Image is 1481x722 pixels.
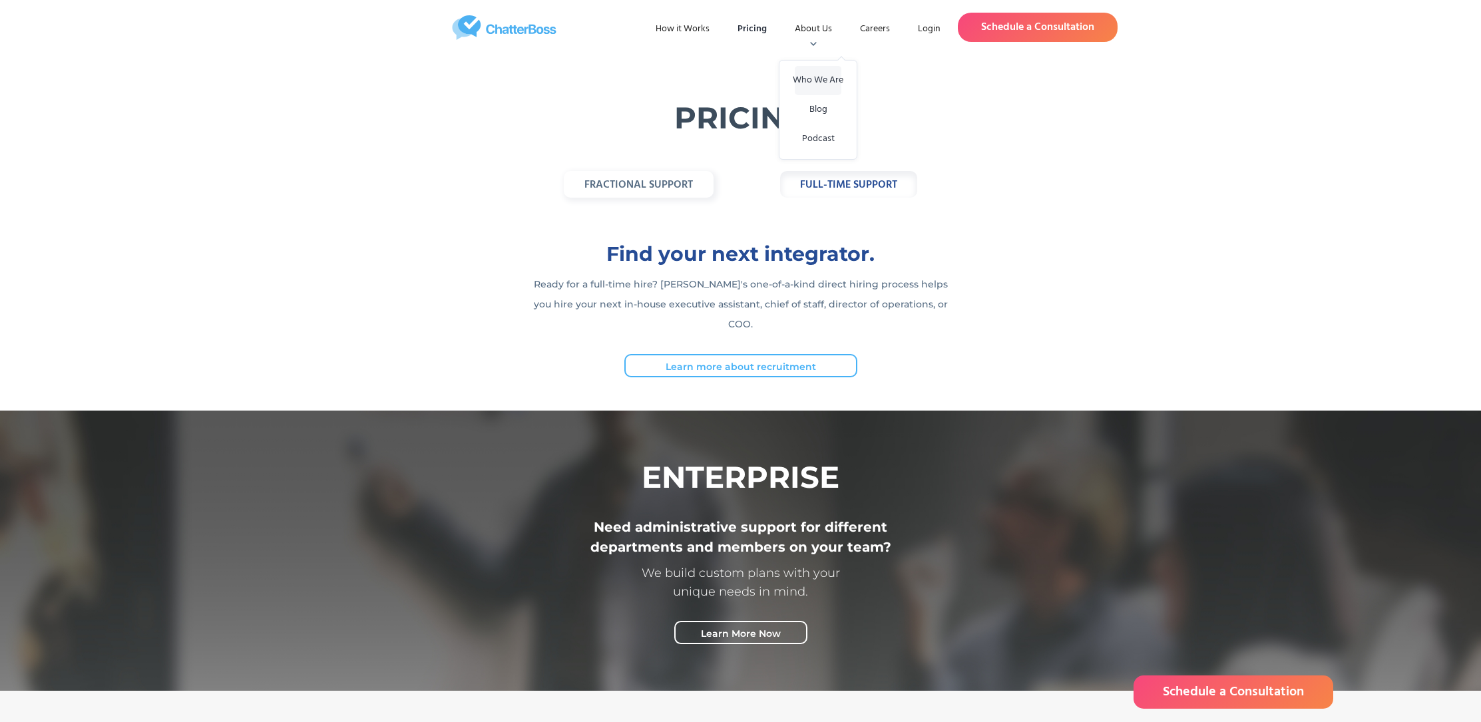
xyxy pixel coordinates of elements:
a: Learn More Now [674,621,807,644]
a: Pricing [727,17,777,41]
p: Ready for a full-time hire? [PERSON_NAME]'s one-of-a-kind direct hiring process helps you hire yo... [528,274,954,334]
a: Schedule a Consultation [1134,675,1333,709]
h3: Need administrative support for different departments and members on your team? [508,517,974,557]
h3: Find your next integrator. [528,238,954,271]
strong: full-time support [800,176,897,194]
a: Careers [849,17,901,41]
iframe: Drift Widget Chat Controller [1414,655,1465,706]
a: How it Works [645,17,720,41]
a: Podcast [795,124,841,154]
strong: fractional support [584,176,693,194]
a: Who We Are [795,66,841,95]
a: Blog [795,95,841,124]
a: home [363,15,645,40]
a: Login [907,17,951,41]
nav: About Us [779,60,857,160]
h4: We build custom plans with your unique needs in mind. [508,564,974,601]
a: Schedule a Consultation [958,13,1118,42]
h1: enterprise [508,464,974,490]
div: About Us [784,17,843,41]
div: About Us [795,23,832,36]
iframe: Drift Widget Chat Window [1207,349,1473,663]
a: Learn more about recruitment [624,354,857,377]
